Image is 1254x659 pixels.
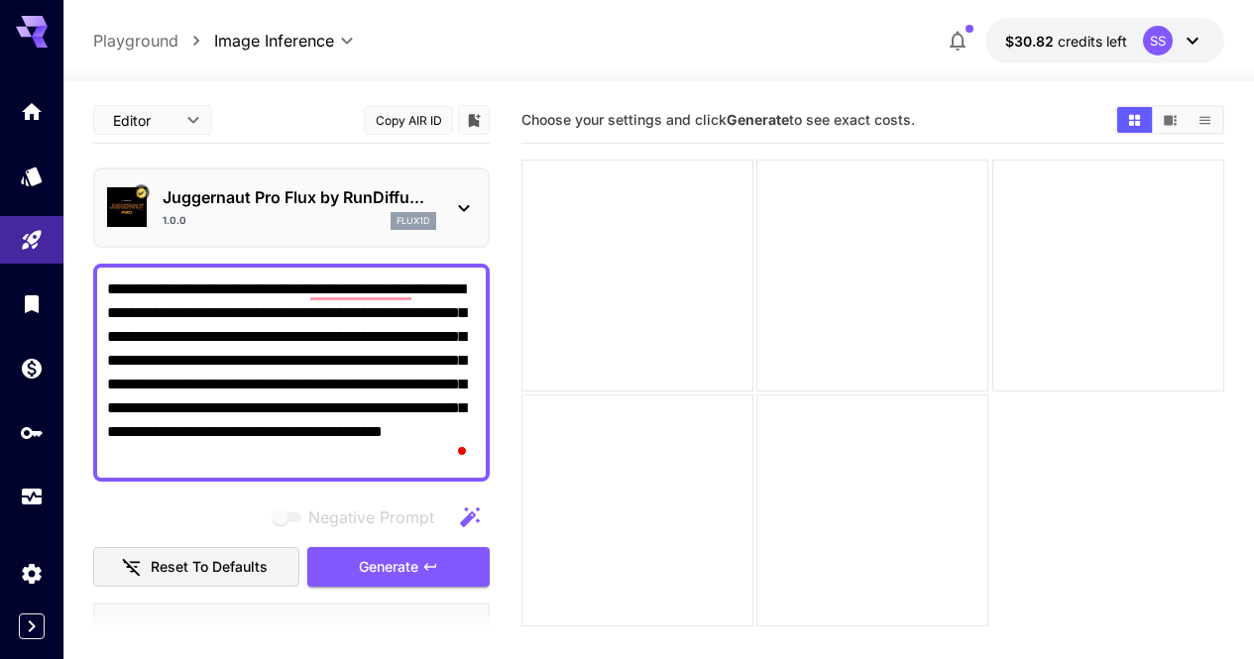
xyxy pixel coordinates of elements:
div: API Keys [20,420,44,445]
div: Library [20,291,44,316]
p: 1.0.0 [163,213,186,228]
textarea: To enrich screen reader interactions, please activate Accessibility in Grammarly extension settings [107,277,476,468]
a: Playground [93,29,178,53]
button: $30.81646SS [985,18,1224,63]
span: Generate [359,555,418,580]
b: Generate [727,111,789,128]
button: Generate [307,547,490,588]
span: Image Inference [214,29,334,53]
div: Show images in grid viewShow images in video viewShow images in list view [1115,105,1224,135]
p: flux1d [397,214,430,228]
div: Home [20,99,44,124]
button: Show images in video view [1153,107,1188,133]
button: Expand sidebar [19,613,45,639]
span: Negative prompts are not compatible with the selected model. [269,504,450,529]
div: SS [1143,26,1173,55]
button: Certified Model – Vetted for best performance and includes a commercial license. [133,185,149,201]
div: Models [20,164,44,188]
span: Choose your settings and click to see exact costs. [521,111,915,128]
button: Copy AIR ID [364,106,453,135]
div: Wallet [20,356,44,381]
button: Add to library [465,108,483,132]
div: Usage [20,485,44,509]
div: $30.81646 [1005,31,1127,52]
div: Settings [20,561,44,586]
p: Juggernaut Pro Flux by RunDiffu... [163,185,436,209]
button: Show images in grid view [1117,107,1152,133]
nav: breadcrumb [93,29,214,53]
span: Negative Prompt [308,505,434,529]
div: Playground [20,228,44,253]
button: Show images in list view [1188,107,1222,133]
span: Editor [113,110,174,131]
span: $30.82 [1005,33,1058,50]
span: credits left [1058,33,1127,50]
div: Certified Model – Vetted for best performance and includes a commercial license.Juggernaut Pro Fl... [107,177,476,238]
button: Reset to defaults [93,547,299,588]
